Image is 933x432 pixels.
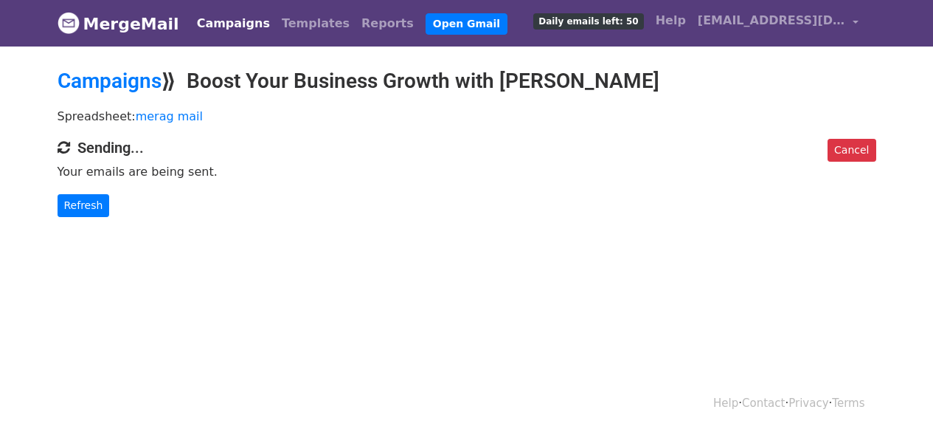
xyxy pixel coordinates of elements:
img: MergeMail logo [58,12,80,34]
a: Cancel [828,139,875,162]
h2: ⟫ Boost Your Business Growth with [PERSON_NAME] [58,69,876,94]
p: Your emails are being sent. [58,164,876,179]
a: Daily emails left: 50 [527,6,649,35]
a: merag mail [136,109,203,123]
a: Campaigns [58,69,162,93]
a: [EMAIL_ADDRESS][DOMAIN_NAME] [692,6,864,41]
a: Open Gmail [426,13,507,35]
a: Reports [355,9,420,38]
a: Terms [832,397,864,410]
a: MergeMail [58,8,179,39]
p: Spreadsheet: [58,109,876,124]
a: Campaigns [191,9,276,38]
h4: Sending... [58,139,876,157]
a: Privacy [788,397,828,410]
span: [EMAIL_ADDRESS][DOMAIN_NAME] [698,12,845,30]
a: Templates [276,9,355,38]
a: Help [650,6,692,35]
span: Daily emails left: 50 [533,13,643,30]
a: Refresh [58,194,110,217]
a: Help [713,397,738,410]
a: Contact [742,397,785,410]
